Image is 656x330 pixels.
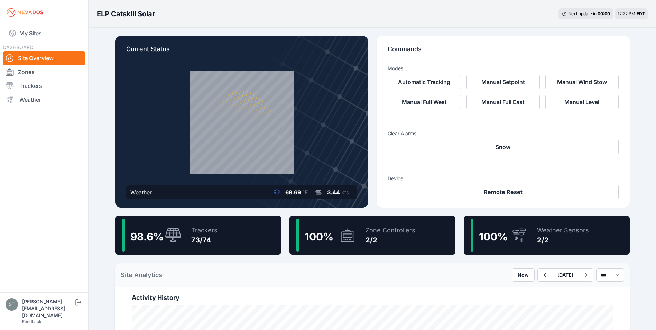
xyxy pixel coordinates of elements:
[132,293,613,303] h2: Activity History
[537,226,589,235] div: Weather Sensors
[388,130,619,137] h3: Clear Alarms
[327,189,340,196] span: 3.44
[3,65,85,79] a: Zones
[366,226,415,235] div: Zone Controllers
[537,235,589,245] div: 2/2
[130,230,164,243] span: 98.6 %
[305,230,333,243] span: 100 %
[22,319,41,324] a: Feedback
[6,298,18,311] img: steve@nevados.solar
[289,216,455,255] a: 100%Zone Controllers2/2
[366,235,415,245] div: 2/2
[545,95,619,109] button: Manual Level
[598,11,610,17] div: 00 : 00
[97,5,155,23] nav: Breadcrumb
[191,235,218,245] div: 73/74
[302,189,308,196] span: °F
[464,216,630,255] a: 100%Weather Sensors2/2
[466,95,540,109] button: Manual Full East
[115,216,281,255] a: 98.6%Trackers73/74
[3,79,85,93] a: Trackers
[388,185,619,199] button: Remote Reset
[130,188,152,196] div: Weather
[3,51,85,65] a: Site Overview
[388,95,461,109] button: Manual Full West
[545,75,619,89] button: Manual Wind Stow
[388,175,619,182] h3: Device
[3,93,85,107] a: Weather
[479,230,508,243] span: 100 %
[3,44,33,50] span: DASHBOARD
[466,75,540,89] button: Manual Setpoint
[637,11,645,16] span: EDT
[121,270,162,280] h2: Site Analytics
[388,75,461,89] button: Automatic Tracking
[285,189,301,196] span: 69.69
[341,189,349,196] span: kts
[3,25,85,42] a: My Sites
[512,268,535,282] button: Now
[6,7,44,18] img: Nevados
[126,44,357,59] p: Current Status
[97,9,155,19] h3: ELP Catskill Solar
[22,298,74,319] div: [PERSON_NAME][EMAIL_ADDRESS][DOMAIN_NAME]
[618,11,635,16] span: 12:22 PM
[388,65,403,72] h3: Modes
[191,226,218,235] div: Trackers
[388,44,619,59] p: Commands
[388,140,619,154] button: Snow
[552,269,579,281] button: [DATE]
[568,11,597,16] span: Next update in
